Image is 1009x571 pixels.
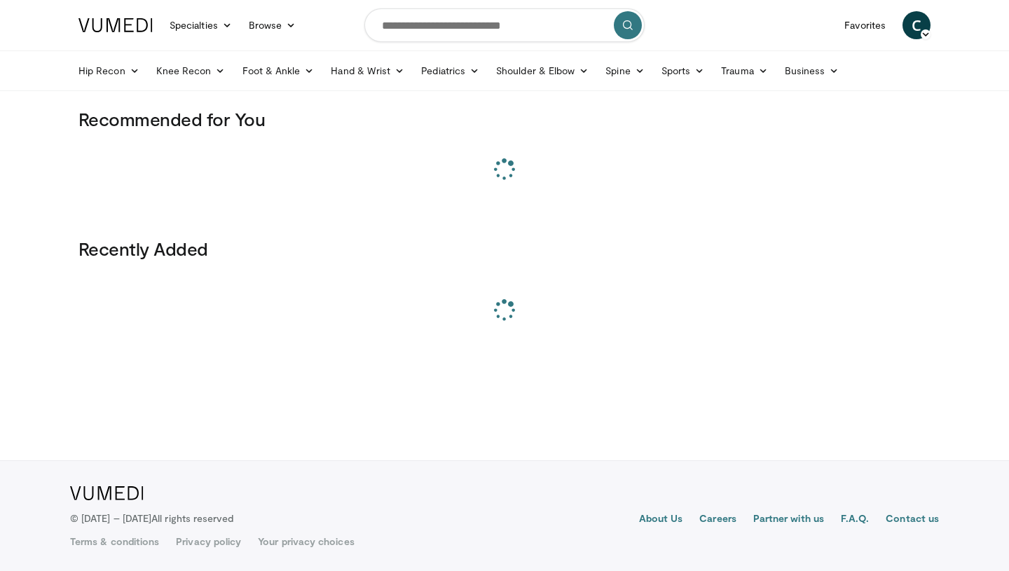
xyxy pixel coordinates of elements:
[78,238,931,260] h3: Recently Added
[70,511,234,525] p: © [DATE] – [DATE]
[240,11,305,39] a: Browse
[234,57,323,85] a: Foot & Ankle
[653,57,713,85] a: Sports
[886,511,939,528] a: Contact us
[78,108,931,130] h3: Recommended for You
[151,512,233,524] span: All rights reserved
[413,57,488,85] a: Pediatrics
[322,57,413,85] a: Hand & Wrist
[70,57,148,85] a: Hip Recon
[258,535,354,549] a: Your privacy choices
[597,57,652,85] a: Spine
[713,57,776,85] a: Trauma
[176,535,241,549] a: Privacy policy
[836,11,894,39] a: Favorites
[841,511,869,528] a: F.A.Q.
[753,511,824,528] a: Partner with us
[70,535,159,549] a: Terms & conditions
[161,11,240,39] a: Specialties
[364,8,645,42] input: Search topics, interventions
[148,57,234,85] a: Knee Recon
[70,486,144,500] img: VuMedi Logo
[488,57,597,85] a: Shoulder & Elbow
[902,11,931,39] a: C
[78,18,153,32] img: VuMedi Logo
[776,57,848,85] a: Business
[699,511,736,528] a: Careers
[639,511,683,528] a: About Us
